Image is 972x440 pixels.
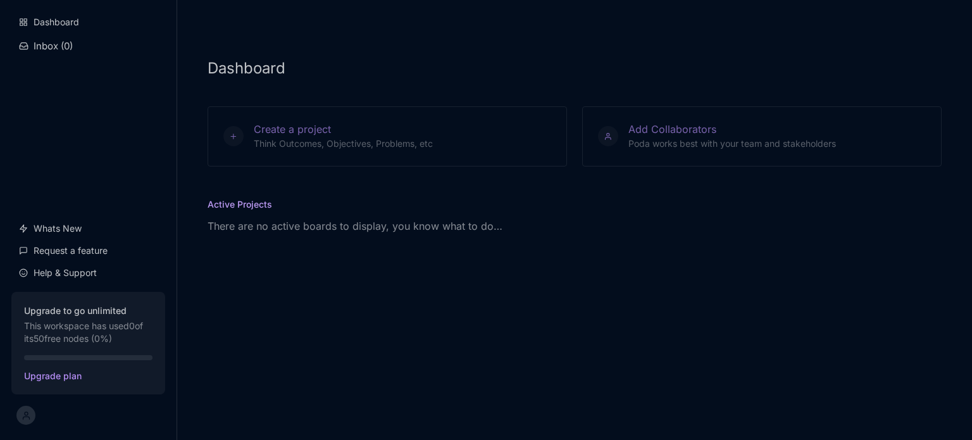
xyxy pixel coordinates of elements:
a: Request a feature [11,239,165,263]
span: Create a project [254,123,331,135]
span: Upgrade plan [24,370,153,382]
button: Upgrade to go unlimitedThis workspace has used0of its50free nodes (0%)Upgrade plan [11,292,165,394]
button: Add Collaborators Poda works best with your team and stakeholders [582,106,942,167]
span: Poda works best with your team and stakeholders [628,138,836,149]
span: Think Outcomes, Objectives, Problems, etc [254,138,433,149]
span: Add Collaborators [628,123,716,135]
h5: Active Projects [208,198,272,220]
a: Help & Support [11,261,165,285]
h1: Dashboard [208,61,942,76]
button: Create a project Think Outcomes, Objectives, Problems, etc [208,106,567,167]
p: There are no active boards to display, you know what to do… [208,218,942,234]
a: Whats New [11,217,165,241]
strong: Upgrade to go unlimited [24,305,153,317]
div: This workspace has used 0 of its 50 free nodes ( 0 %) [24,305,153,345]
button: Inbox (0) [11,35,165,57]
a: Dashboard [11,10,165,34]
